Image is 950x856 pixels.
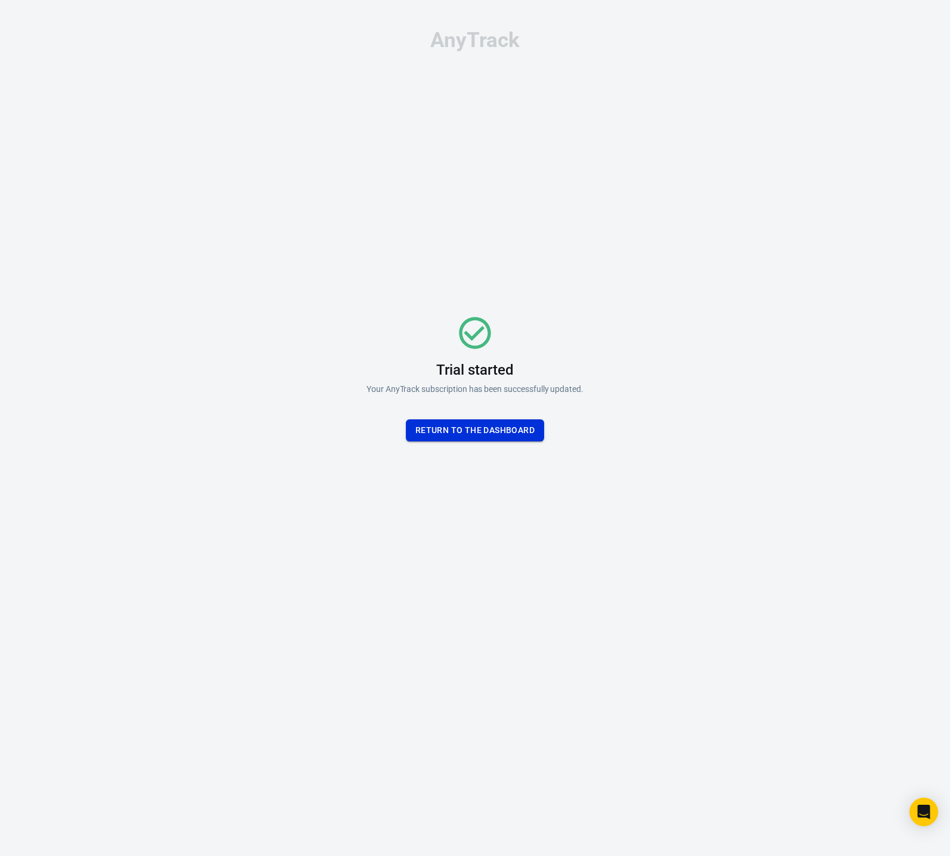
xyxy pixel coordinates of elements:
div: AnyTrack [296,30,654,51]
button: Return To the dashboard [406,419,544,441]
h3: Trial started [436,362,513,378]
div: Open Intercom Messenger [909,798,938,826]
p: Your AnyTrack subscription has been successfully updated. [367,383,583,396]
